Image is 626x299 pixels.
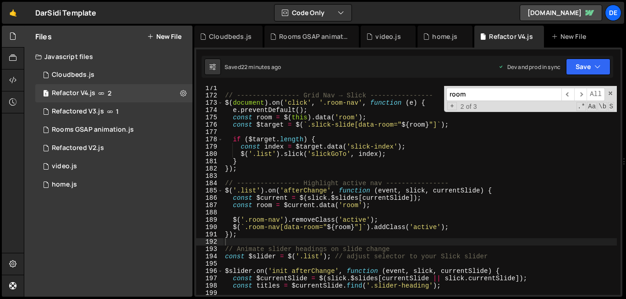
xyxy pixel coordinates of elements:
[196,172,223,180] div: 183
[147,33,181,40] button: New File
[196,238,223,246] div: 192
[196,136,223,143] div: 178
[196,231,223,238] div: 191
[196,165,223,172] div: 182
[196,260,223,267] div: 195
[35,121,192,139] div: 15943/47622.js
[196,150,223,158] div: 180
[52,181,77,189] div: home.js
[196,158,223,165] div: 181
[275,5,351,21] button: Code Only
[52,126,134,134] div: Rooms GSAP animation.js
[551,32,590,41] div: New File
[447,102,457,110] span: Toggle Replace mode
[587,88,605,101] span: Alt-Enter
[35,102,192,121] div: 15943/47442.js
[108,90,111,97] span: 2
[196,99,223,107] div: 173
[196,253,223,260] div: 194
[196,224,223,231] div: 190
[196,143,223,150] div: 179
[489,32,533,41] div: Refactor V4.js
[196,187,223,194] div: 185
[52,89,95,97] div: Refactor V4.js
[196,180,223,187] div: 184
[116,108,119,115] span: 1
[587,102,597,111] span: CaseSensitive Search
[574,88,587,101] span: ​
[2,2,24,24] a: 🤙
[577,102,586,111] span: RegExp Search
[196,128,223,136] div: 177
[196,114,223,121] div: 175
[225,63,281,71] div: Saved
[209,32,252,41] div: Cloudbeds.js
[498,63,560,71] div: Dev and prod in sync
[432,32,457,41] div: home.js
[598,102,607,111] span: Whole Word Search
[196,289,223,297] div: 199
[566,59,610,75] button: Save
[196,216,223,224] div: 189
[196,246,223,253] div: 193
[24,48,192,66] div: Javascript files
[52,71,94,79] div: Cloudbeds.js
[241,63,281,71] div: 22 minutes ago
[196,209,223,216] div: 188
[52,107,104,116] div: Refactored V3.js
[196,121,223,128] div: 176
[35,139,192,157] div: 15943/45697.js
[279,32,348,41] div: Rooms GSAP animation.js
[52,144,104,152] div: Refactored V2.js
[608,102,614,111] span: Search In Selection
[561,88,574,101] span: ​
[446,88,561,101] input: Search for
[605,5,621,21] a: De
[35,32,52,42] h2: Files
[35,84,192,102] div: 15943/47458.js
[43,91,49,98] span: 1
[196,202,223,209] div: 187
[457,103,481,110] span: 2 of 3
[196,282,223,289] div: 198
[196,107,223,114] div: 174
[35,7,97,18] div: DarSidi Template
[35,157,192,176] div: 15943/43581.js
[196,85,223,92] div: 171
[196,275,223,282] div: 197
[35,66,192,84] div: 15943/47638.js
[196,194,223,202] div: 186
[52,162,77,171] div: video.js
[375,32,401,41] div: video.js
[196,267,223,275] div: 196
[520,5,602,21] a: [DOMAIN_NAME]
[35,176,192,194] div: 15943/42886.js
[196,92,223,99] div: 172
